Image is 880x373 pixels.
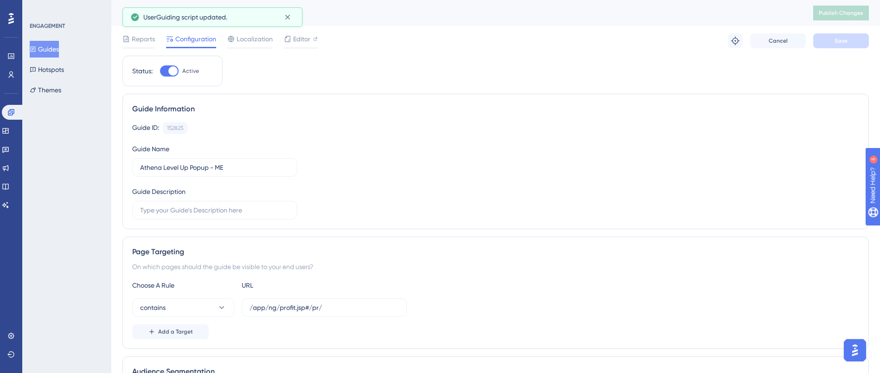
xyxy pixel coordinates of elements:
div: 4 [64,5,67,12]
input: Type your Guide’s Name here [140,162,289,173]
span: Editor [293,33,310,45]
div: Choose A Rule [132,280,234,291]
span: Need Help? [22,2,58,13]
div: 152825 [167,124,183,132]
div: URL [242,280,344,291]
span: Cancel [769,37,788,45]
span: UserGuiding script updated. [143,12,227,23]
span: Configuration [175,33,216,45]
div: Guide ID: [132,122,159,134]
div: Guide Description [132,186,186,197]
div: ENGAGEMENT [30,22,65,30]
button: contains [132,298,234,317]
button: Cancel [750,33,806,48]
span: Reports [132,33,155,45]
span: Active [182,67,199,75]
div: Athena Level Up Popup - ME [122,6,790,19]
div: Status: [132,65,153,77]
button: Publish Changes [813,6,869,20]
div: Guide Information [132,103,859,115]
span: Add a Target [158,328,193,335]
div: Page Targeting [132,246,859,257]
input: yourwebsite.com/path [250,302,399,313]
input: Type your Guide’s Description here [140,205,289,215]
span: Save [835,37,848,45]
span: Publish Changes [819,9,863,17]
button: Hotspots [30,61,64,78]
button: Save [813,33,869,48]
div: Guide Name [132,143,169,154]
div: On which pages should the guide be visible to your end users? [132,261,859,272]
button: Guides [30,41,59,58]
iframe: UserGuiding AI Assistant Launcher [841,336,869,364]
button: Add a Target [132,324,209,339]
span: Localization [237,33,273,45]
button: Themes [30,82,61,98]
span: contains [140,302,166,313]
